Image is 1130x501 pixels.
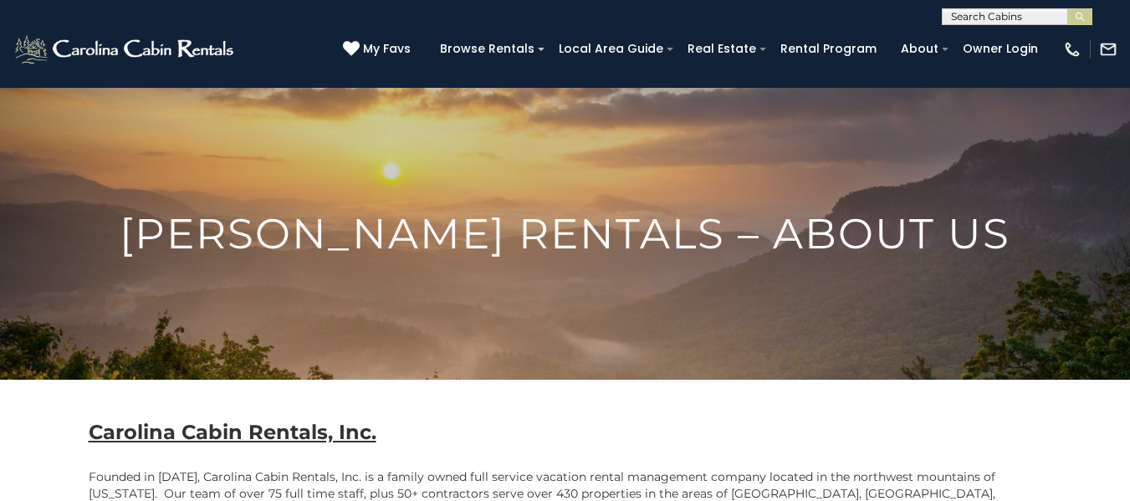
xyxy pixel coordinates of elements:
span: My Favs [363,40,411,58]
a: My Favs [343,40,415,59]
a: Rental Program [772,36,885,62]
a: Owner Login [954,36,1046,62]
a: Real Estate [679,36,764,62]
img: White-1-2.png [13,33,238,66]
a: Local Area Guide [550,36,672,62]
img: phone-regular-white.png [1063,40,1081,59]
img: mail-regular-white.png [1099,40,1117,59]
a: Browse Rentals [432,36,543,62]
a: About [892,36,947,62]
b: Carolina Cabin Rentals, Inc. [89,420,376,444]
